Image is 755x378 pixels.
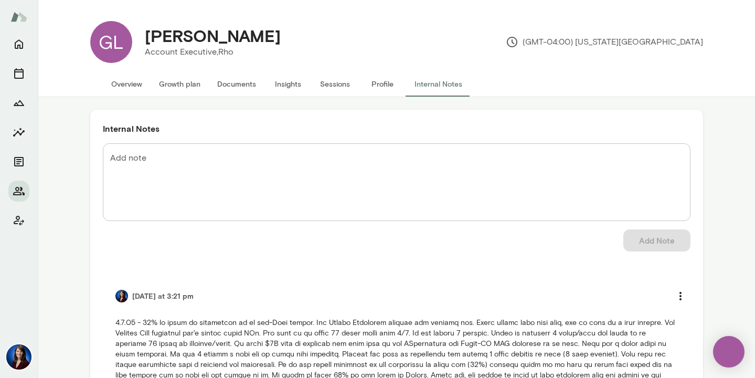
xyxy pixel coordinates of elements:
button: Documents [8,151,29,172]
h6: Internal Notes [103,122,690,135]
button: Members [8,181,29,202]
button: Growth plan [151,71,209,97]
button: Growth Plan [8,92,29,113]
button: Internal Notes [406,71,471,97]
button: more [669,285,692,307]
button: Profile [359,71,406,97]
button: Documents [209,71,264,97]
p: Account Executive, Rho [145,46,281,58]
button: Home [8,34,29,55]
img: Mento [10,7,27,27]
img: Julie Rollauer [6,344,31,370]
h6: [DATE] at 3:21 pm [132,291,194,301]
button: Insights [8,122,29,143]
h4: [PERSON_NAME] [145,26,281,46]
button: Overview [103,71,151,97]
button: Sessions [312,71,359,97]
p: (GMT-04:00) [US_STATE][GEOGRAPHIC_DATA] [506,36,703,48]
div: GL [90,21,132,63]
button: Client app [8,210,29,231]
button: Insights [264,71,312,97]
button: Sessions [8,63,29,84]
img: Julie Rollauer [115,290,128,302]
